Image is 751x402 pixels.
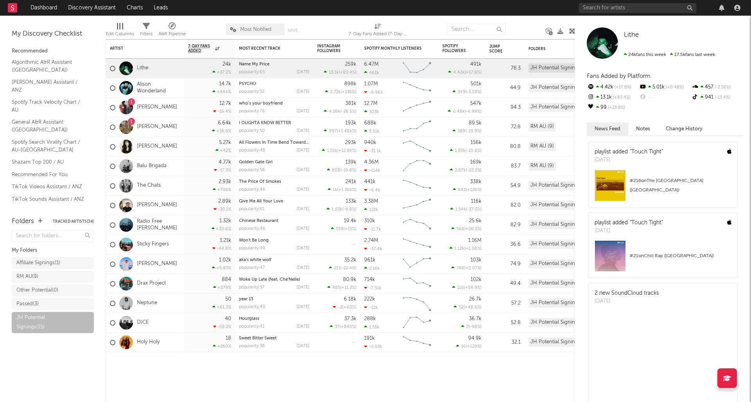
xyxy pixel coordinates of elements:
a: [PERSON_NAME] Assistant / ANZ [12,78,86,94]
div: +444 % [212,89,231,94]
span: 2.72k [330,90,341,94]
div: 4.77k [219,160,231,165]
div: RM AU (9) [528,142,556,151]
div: popularity: 47 [239,266,265,270]
a: [PERSON_NAME] [137,202,177,209]
div: 2.16k [364,266,380,271]
div: A&R Pipeline [158,29,186,39]
div: 24k [223,62,231,67]
span: 1.03k [332,207,342,212]
a: Spotify Search Virality Chart / AU-[GEOGRAPHIC_DATA] [12,138,86,154]
svg: Chart title [399,176,435,196]
div: [DATE] [595,156,663,164]
div: 99 [587,103,639,113]
div: 241k [345,179,356,184]
span: -22.4 % [341,266,355,270]
div: 4.42k [587,82,639,92]
a: Lithe [137,65,148,72]
a: Name My Price [239,62,269,67]
div: Folders [528,47,587,51]
span: +83.4 % [340,70,355,75]
span: 2.87k [455,168,466,173]
span: 24k fans this week [624,52,666,57]
a: Drax Project [137,280,166,287]
div: [DATE] [296,227,309,231]
span: Lithe [624,32,639,38]
div: popularity: 76 [239,109,265,114]
div: popularity: 46 [239,187,265,192]
div: 293k [345,140,356,145]
span: 568 [456,227,464,231]
span: Fans Added by Platform [587,73,650,79]
div: Other Potential ( 0 ) [16,286,58,295]
a: Give Me All Your Love [239,199,283,204]
div: Filters [140,20,153,42]
div: 78.3 [489,64,521,73]
span: +126 % [467,188,480,192]
div: Artist [110,46,169,51]
div: I OUGHTA KNOW BETTER [239,121,309,125]
a: Recommended For You [12,170,86,179]
svg: Chart title [399,196,435,215]
a: TikTok Videos Assistant / ANZ [12,182,86,191]
div: Golden Gate Girl [239,160,309,164]
div: 12.7k [219,101,231,106]
div: 381k [345,101,356,106]
a: Spotify Track Velocity Chart / AU [12,98,86,114]
div: Instagram Followers [317,44,345,53]
div: ( ) [450,168,482,173]
div: -30.1 % [214,207,231,212]
div: who’s your boyfriend [239,101,309,106]
div: +42 % [216,148,231,153]
svg: Chart title [399,98,435,117]
div: Folders [12,217,34,226]
span: 7-Day Fans Added [188,44,213,53]
div: JH Potential Signings (15) [528,259,592,269]
div: 25.6k [469,218,482,224]
a: PSYCHO [239,82,256,86]
div: 2.74M [364,238,378,243]
a: Chinese Restaurant [239,219,278,223]
div: 441k [364,179,375,184]
div: # 21 on Chill Rap ([GEOGRAPHIC_DATA]) [630,251,731,261]
div: 898k [344,81,356,87]
a: Shazam Top 200 / AU [12,158,86,166]
div: 688k [364,121,376,126]
a: aka's white wolf [239,258,271,262]
div: popularity: 46 [239,227,265,231]
div: 1.02k [219,258,231,263]
div: PSYCHO [239,82,309,86]
span: 13.1k [329,70,339,75]
span: 4.42k [453,70,465,75]
div: JH Potential Signings (15) [528,200,592,210]
a: Balu Brigada [137,163,167,169]
div: -- [639,92,691,103]
span: Most Notified [240,27,271,32]
div: Edit Columns [106,29,134,39]
div: ( ) [450,207,482,212]
div: [DATE] [296,129,309,133]
div: 941 [691,92,743,103]
div: ( ) [322,148,356,153]
div: 19.4k [344,218,356,224]
span: +23.8 % [607,106,625,110]
span: +12.8k % [338,149,355,153]
div: -11.7k [364,227,381,232]
div: Filters [140,29,153,39]
div: +5.83 % [212,265,231,270]
div: ( ) [324,128,356,133]
span: 589 [458,129,465,133]
span: -13.4 % [713,96,730,100]
div: ( ) [324,109,356,114]
div: aka's white wolf [239,258,309,262]
div: 82.0 [489,201,521,210]
span: 1.54k [455,207,466,212]
div: 112k [364,207,378,212]
div: 94.3 [489,103,521,112]
svg: Chart title [399,137,435,157]
a: Hourglass [239,317,259,321]
div: 13.1k [587,92,639,103]
a: DICE [137,319,149,326]
span: 349 [458,90,465,94]
div: [DATE] [296,187,309,192]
